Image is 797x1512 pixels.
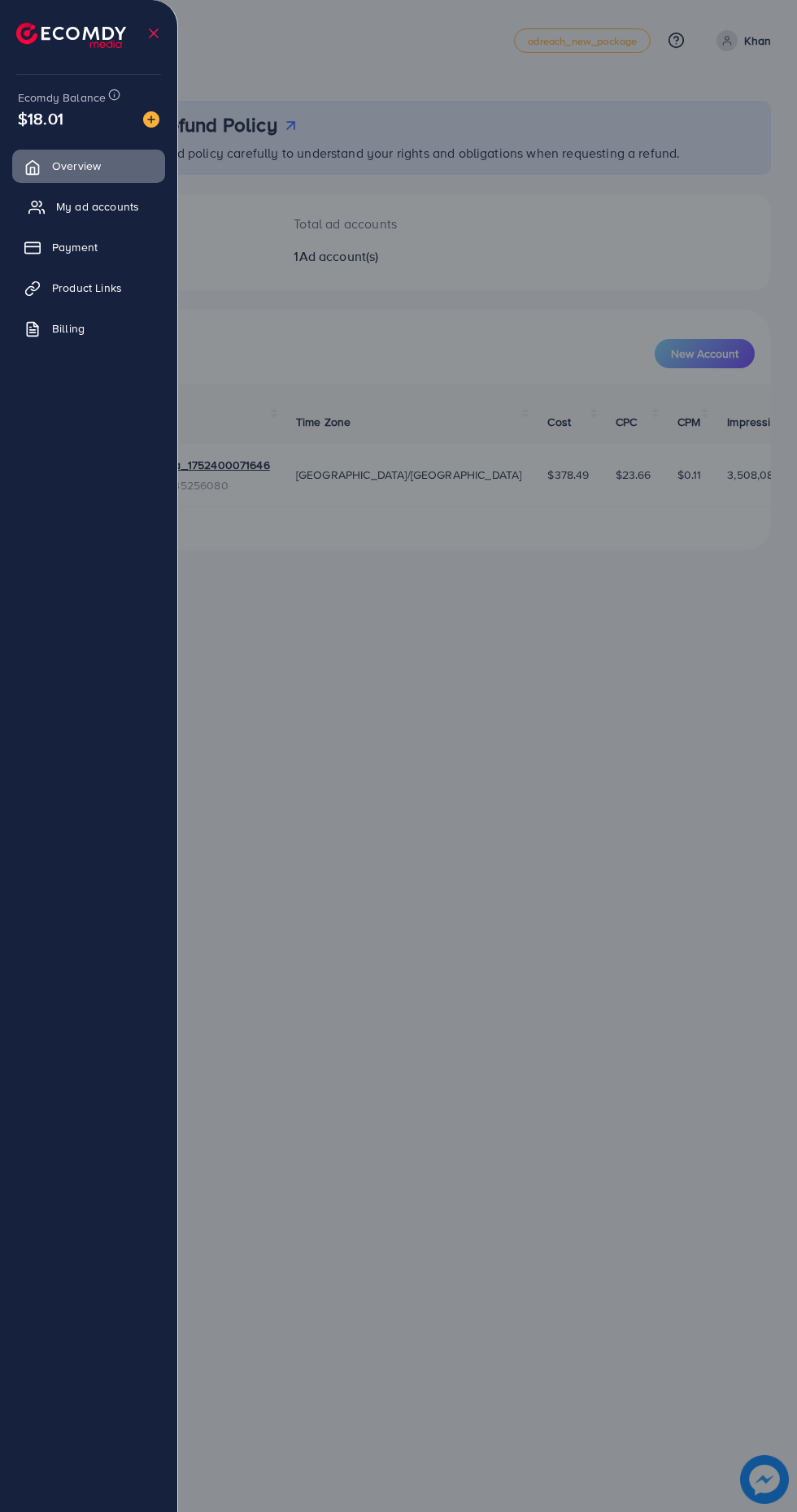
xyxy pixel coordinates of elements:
span: Payment [52,239,98,255]
a: Overview [12,150,165,182]
span: Billing [52,320,85,337]
span: Overview [52,158,101,174]
a: Payment [12,231,165,263]
a: Product Links [12,272,165,304]
span: Ecomdy Balance [18,89,106,106]
span: My ad accounts [56,198,139,215]
span: $18.01 [18,106,63,130]
img: logo [16,23,126,48]
img: image [143,111,159,128]
a: My ad accounts [12,190,165,223]
a: Billing [12,312,165,345]
span: Product Links [52,280,122,296]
